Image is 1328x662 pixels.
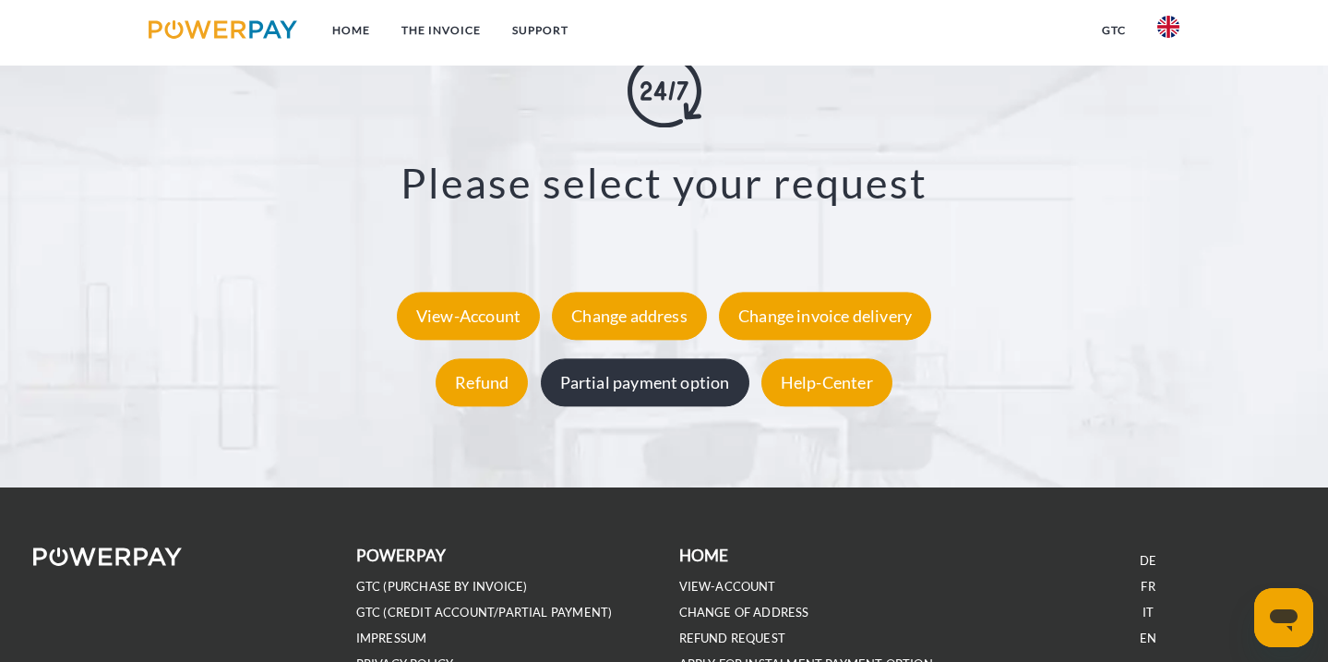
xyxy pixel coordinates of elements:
[628,54,701,128] img: online-shopping.svg
[497,14,584,47] a: Support
[1140,553,1156,569] a: DE
[356,579,528,595] a: GTC (Purchase by invoice)
[1157,16,1179,38] img: en
[714,306,936,326] a: Change invoice delivery
[33,548,182,566] img: logo-powerpay-white.svg
[552,292,707,340] div: Change address
[536,372,754,392] a: Partial payment option
[1140,631,1156,646] a: EN
[356,605,612,620] a: GTC (Credit account/partial payment)
[547,306,712,326] a: Change address
[317,14,386,47] a: Home
[679,605,809,620] a: CHANGE OF ADDRESS
[386,14,497,47] a: THE INVOICE
[90,158,1238,210] h3: Please select your request
[1086,14,1142,47] a: GTC
[719,292,931,340] div: Change invoice delivery
[1254,588,1313,647] iframe: Button to launch messaging window
[356,631,427,646] a: IMPRESSUM
[679,631,786,646] a: REFUND REQUEST
[541,358,749,406] div: Partial payment option
[761,358,892,406] div: Help-Center
[679,546,729,565] b: Home
[149,20,297,39] img: logo-powerpay.svg
[392,306,544,326] a: View-Account
[1143,605,1154,620] a: IT
[397,292,540,340] div: View-Account
[679,579,776,595] a: VIEW-ACCOUNT
[431,372,532,392] a: Refund
[757,372,897,392] a: Help-Center
[356,546,446,565] b: POWERPAY
[1141,579,1155,595] a: FR
[436,358,528,406] div: Refund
